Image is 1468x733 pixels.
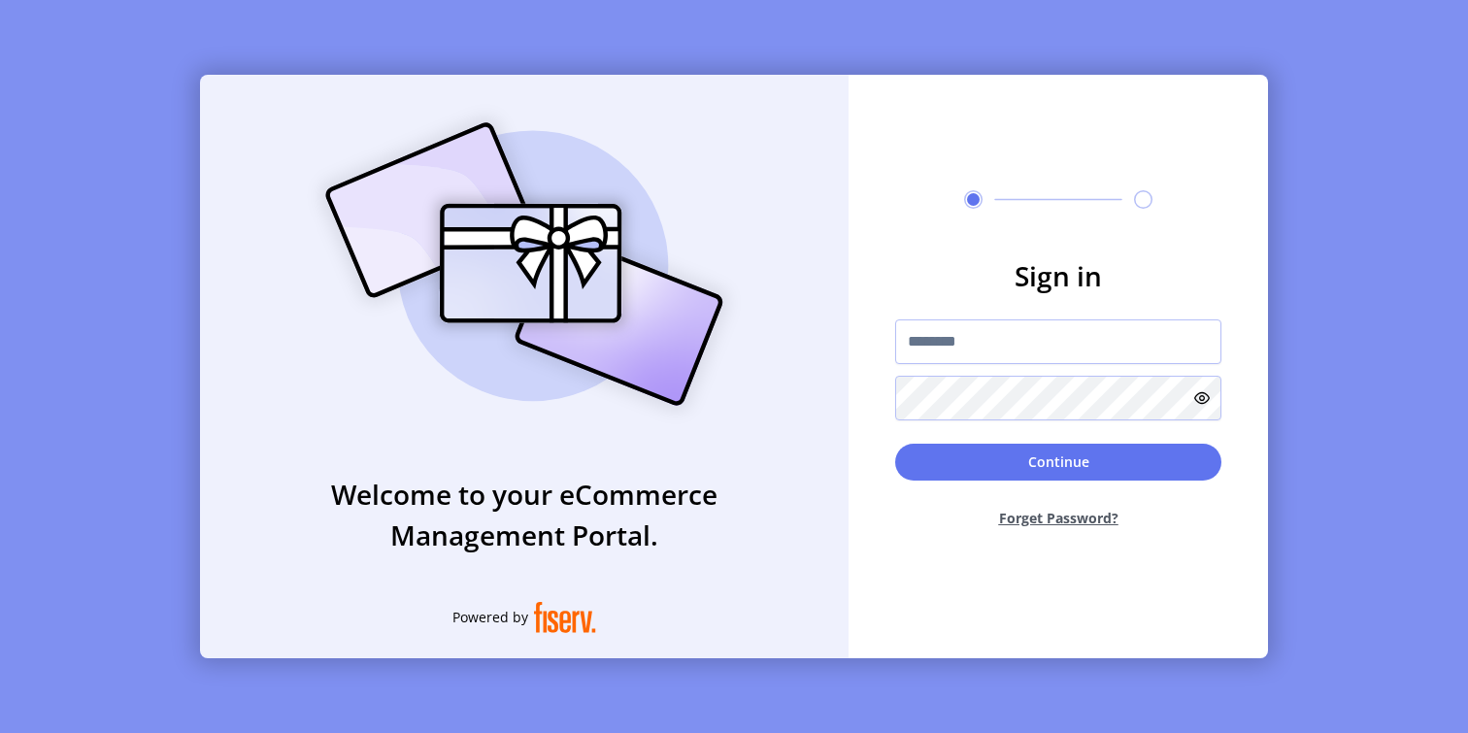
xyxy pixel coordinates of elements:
[296,101,752,427] img: card_Illustration.svg
[452,607,528,627] span: Powered by
[895,444,1221,481] button: Continue
[895,255,1221,296] h3: Sign in
[895,492,1221,544] button: Forget Password?
[200,474,849,555] h3: Welcome to your eCommerce Management Portal.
